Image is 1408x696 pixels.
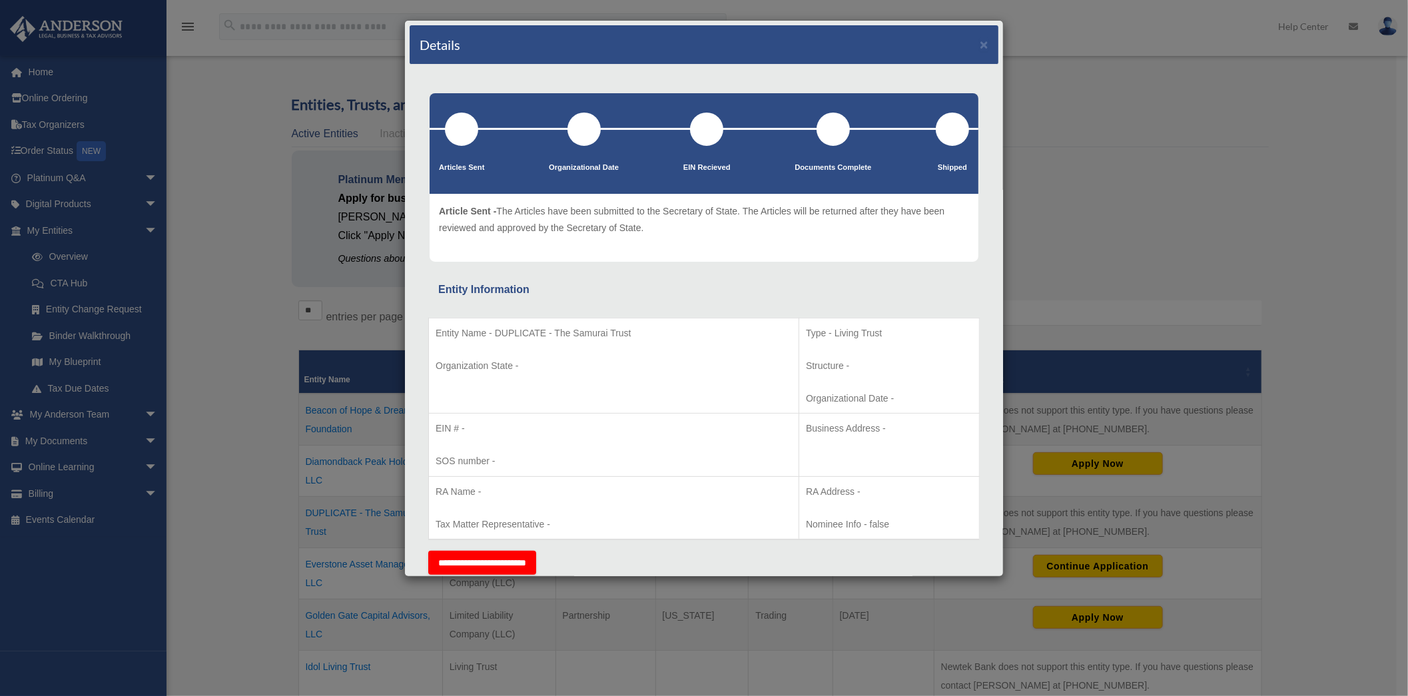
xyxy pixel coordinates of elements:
[806,420,972,437] p: Business Address -
[436,484,792,500] p: RA Name -
[806,325,972,342] p: Type - Living Trust
[683,161,731,174] p: EIN Recieved
[420,35,460,54] h4: Details
[438,280,970,299] div: Entity Information
[936,161,969,174] p: Shipped
[549,161,619,174] p: Organizational Date
[806,358,972,374] p: Structure -
[439,206,496,216] span: Article Sent -
[436,325,792,342] p: Entity Name - DUPLICATE - The Samurai Trust
[439,161,484,174] p: Articles Sent
[806,390,972,407] p: Organizational Date -
[806,516,972,533] p: Nominee Info - false
[436,453,792,470] p: SOS number -
[436,420,792,437] p: EIN # -
[439,203,969,236] p: The Articles have been submitted to the Secretary of State. The Articles will be returned after t...
[436,516,792,533] p: Tax Matter Representative -
[806,484,972,500] p: RA Address -
[795,161,871,174] p: Documents Complete
[436,358,792,374] p: Organization State -
[980,37,988,51] button: ×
